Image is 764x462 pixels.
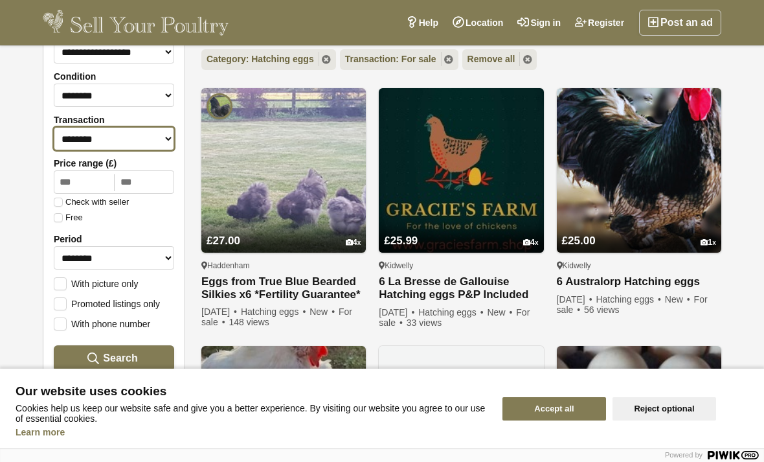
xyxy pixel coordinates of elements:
span: [DATE] [557,294,594,305]
span: For sale [201,306,352,327]
button: Accept all [502,397,606,421]
label: With picture only [54,277,138,289]
label: Price range (£) [54,158,174,168]
span: 148 views [229,317,269,327]
label: Condition [54,71,174,82]
span: For sale [379,307,530,328]
label: Promoted listings only [54,297,160,309]
span: Hatching eggs [418,307,484,318]
a: Eggs from True Blue Bearded Silkies x6 *Fertility Guarantee* [201,275,366,301]
div: 4 [346,238,361,248]
img: 6 Australorp Hatching eggs [557,88,721,253]
span: New [665,294,691,305]
div: Kidwelly [557,260,721,271]
span: 56 views [584,305,619,315]
div: 1 [701,238,716,248]
a: 6 La Bresse de Gallouise Hatching eggs P&P Included Tracked 24 [379,275,543,302]
div: Haddenham [201,260,366,271]
span: £25.00 [562,235,596,247]
span: For sale [557,294,708,315]
label: Transaction [54,115,174,125]
a: 6 Australorp Hatching eggs [557,275,721,289]
a: Transaction: For sale [340,49,458,70]
div: 4 [523,238,539,248]
label: Free [54,213,83,222]
a: Learn more [16,427,65,437]
span: [DATE] [379,307,416,318]
span: Powered by [665,451,702,459]
a: Help [399,10,445,36]
img: 6 La Bresse de Gallouise Hatching eggs P&P Included Tracked 24 [379,88,543,253]
span: Hatching eggs [596,294,662,305]
label: With phone number [54,318,150,329]
button: Reject optional [612,397,716,421]
span: New [309,306,336,317]
span: Our website uses cookies [16,385,487,398]
a: £25.99 4 [379,210,543,253]
p: Cookies help us keep our website safe and give you a better experience. By visiting our website y... [16,403,487,424]
img: Eggs from True Blue Bearded Silkies x6 *Fertility Guarantee* [201,88,366,253]
a: Sign in [510,10,568,36]
a: £27.00 4 [201,210,366,253]
a: £25.00 1 [557,210,721,253]
img: Sell Your Poultry [43,10,229,36]
span: Search [103,352,137,364]
span: [DATE] [201,306,238,317]
label: Check with seller [54,198,129,207]
a: Post an ad [639,10,721,36]
span: New [487,307,513,318]
span: Hatching eggs [241,306,307,317]
div: Kidwelly [379,260,543,271]
a: Location [445,10,510,36]
span: £25.99 [384,235,418,247]
a: Remove all [462,49,537,70]
img: Dallambay [207,93,232,119]
span: 33 views [407,318,442,328]
button: Search [54,345,174,371]
label: Period [54,234,174,244]
span: £27.00 [207,235,240,247]
a: Category: Hatching eggs [201,49,336,70]
a: Register [568,10,631,36]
